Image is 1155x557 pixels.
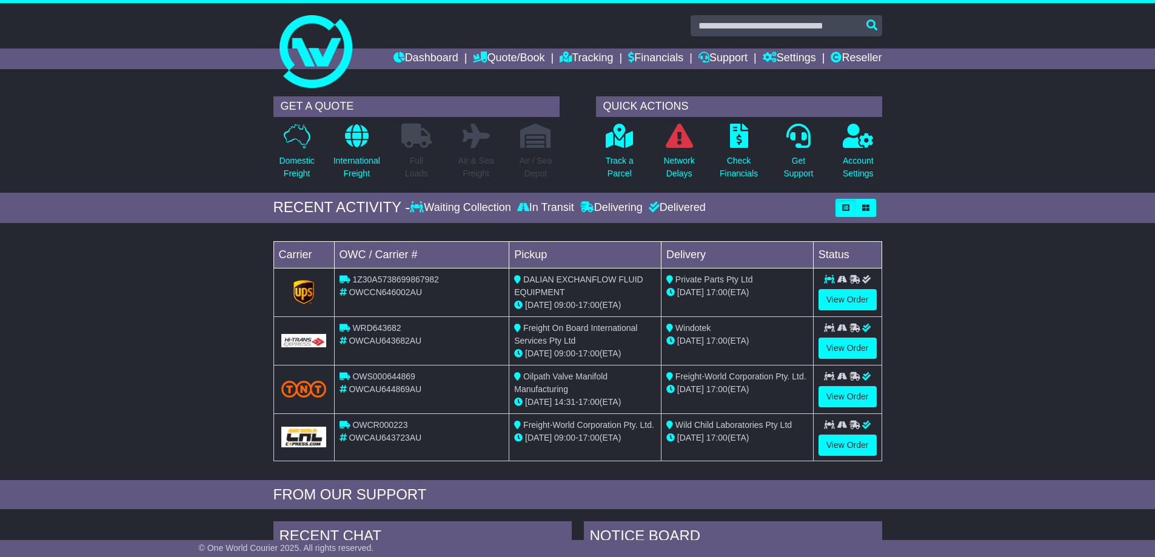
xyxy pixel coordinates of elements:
span: OWS000644869 [352,372,415,381]
div: - (ETA) [514,396,656,409]
span: Freight On Board International Services Pty Ltd [514,323,637,345]
p: International Freight [333,155,380,180]
td: Pickup [509,241,661,268]
span: 09:00 [554,300,575,310]
span: [DATE] [677,384,704,394]
div: RECENT CHAT [273,521,572,554]
img: TNT_Domestic.png [281,381,327,397]
a: Support [698,48,748,69]
span: 17:00 [706,384,728,394]
span: [DATE] [525,397,552,407]
p: Network Delays [663,155,694,180]
span: 09:00 [554,433,575,442]
a: NetworkDelays [663,123,695,187]
a: Dashboard [393,48,458,69]
div: NOTICE BOARD [584,521,882,554]
span: OWCCN646002AU [349,287,422,297]
span: 17:00 [706,433,728,442]
a: Quote/Book [473,48,544,69]
div: - (ETA) [514,432,656,444]
img: GetCarrierServiceLogo [281,427,327,447]
p: Account Settings [843,155,874,180]
a: AccountSettings [842,123,874,187]
span: 09:00 [554,349,575,358]
div: (ETA) [666,335,808,347]
span: 17:00 [578,433,600,442]
span: [DATE] [677,433,704,442]
span: DALIAN EXCHANFLOW FLUID EQUIPMENT [514,275,643,297]
span: © One World Courier 2025. All rights reserved. [199,543,374,553]
span: 1Z30A5738699867982 [352,275,438,284]
a: GetSupport [783,123,814,187]
p: Air & Sea Freight [458,155,494,180]
p: Full Loads [401,155,432,180]
p: Check Financials [720,155,758,180]
p: Domestic Freight [279,155,314,180]
p: Get Support [783,155,813,180]
a: View Order [819,289,877,310]
span: 17:00 [578,397,600,407]
td: Carrier [273,241,334,268]
span: Oilpath Valve Manifold Manufacturing [514,372,608,394]
div: Delivering [577,201,646,215]
span: Private Parts Pty Ltd [675,275,753,284]
div: GET A QUOTE [273,96,560,117]
div: In Transit [514,201,577,215]
a: View Order [819,435,877,456]
span: Wild Child Laboratories Pty Ltd [675,420,792,430]
span: WRD643682 [352,323,401,333]
div: QUICK ACTIONS [596,96,882,117]
a: View Order [819,338,877,359]
span: OWCR000223 [352,420,407,430]
span: 17:00 [706,336,728,345]
p: Track a Parcel [606,155,634,180]
img: GetCarrierServiceLogo [281,334,327,347]
span: OWCAU643682AU [349,336,421,345]
a: Reseller [831,48,882,69]
a: DomesticFreight [278,123,315,187]
div: (ETA) [666,286,808,299]
a: Settings [763,48,816,69]
div: Delivered [646,201,706,215]
span: [DATE] [525,300,552,310]
span: [DATE] [677,287,704,297]
a: CheckFinancials [719,123,758,187]
span: Freight-World Corporation Pty. Ltd. [675,372,806,381]
td: OWC / Carrier # [334,241,509,268]
div: Waiting Collection [410,201,514,215]
div: - (ETA) [514,347,656,360]
span: 14:31 [554,397,575,407]
td: Delivery [661,241,813,268]
a: Financials [628,48,683,69]
div: (ETA) [666,383,808,396]
div: - (ETA) [514,299,656,312]
a: View Order [819,386,877,407]
span: 17:00 [706,287,728,297]
td: Status [813,241,882,268]
span: 17:00 [578,300,600,310]
div: (ETA) [666,432,808,444]
div: RECENT ACTIVITY - [273,199,410,216]
a: Tracking [560,48,613,69]
div: FROM OUR SUPPORT [273,486,882,504]
a: InternationalFreight [333,123,381,187]
span: Freight-World Corporation Pty. Ltd. [523,420,654,430]
span: 17:00 [578,349,600,358]
a: Track aParcel [605,123,634,187]
span: OWCAU643723AU [349,433,421,442]
span: Windotek [675,323,711,333]
p: Air / Sea Depot [520,155,552,180]
img: GetCarrierServiceLogo [293,280,314,304]
span: OWCAU644869AU [349,384,421,394]
span: [DATE] [525,433,552,442]
span: [DATE] [525,349,552,358]
span: [DATE] [677,336,704,345]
